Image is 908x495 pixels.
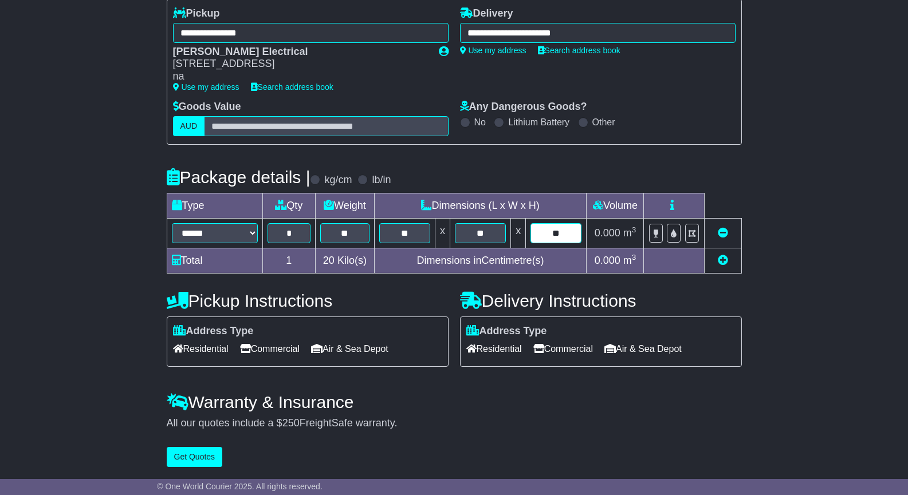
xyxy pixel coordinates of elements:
label: Goods Value [173,101,241,113]
label: lb/in [372,174,391,187]
sup: 3 [632,225,636,234]
h4: Delivery Instructions [460,291,742,310]
a: Use my address [460,46,526,55]
span: m [623,255,636,266]
div: na [173,70,427,83]
span: © One World Courier 2025. All rights reserved. [157,482,323,491]
span: Residential [466,340,522,358]
span: Residential [173,340,229,358]
td: Dimensions (L x W x H) [374,193,587,218]
td: Qty [262,193,316,218]
td: Total [167,248,262,273]
td: x [511,218,526,248]
label: AUD [173,116,205,136]
td: Weight [316,193,375,218]
label: Any Dangerous Goods? [460,101,587,113]
td: Volume [587,193,644,218]
label: Address Type [173,325,254,338]
div: [PERSON_NAME] Electrical [173,46,427,58]
h4: Warranty & Insurance [167,393,742,411]
span: m [623,227,636,239]
span: 0.000 [595,227,620,239]
td: x [435,218,450,248]
h4: Package details | [167,168,310,187]
span: Commercial [533,340,593,358]
label: Address Type [466,325,547,338]
a: Add new item [718,255,728,266]
td: Kilo(s) [316,248,375,273]
span: Air & Sea Depot [311,340,388,358]
label: Pickup [173,7,220,20]
button: Get Quotes [167,447,223,467]
span: Air & Sea Depot [604,340,682,358]
td: 1 [262,248,316,273]
a: Remove this item [718,227,728,239]
span: 250 [282,417,300,429]
label: No [474,117,486,128]
span: 20 [323,255,335,266]
a: Use my address [173,82,239,92]
a: Search address book [251,82,333,92]
sup: 3 [632,253,636,262]
td: Type [167,193,262,218]
label: Lithium Battery [508,117,569,128]
h4: Pickup Instructions [167,291,449,310]
div: [STREET_ADDRESS] [173,58,427,70]
label: Other [592,117,615,128]
span: 0.000 [595,255,620,266]
span: Commercial [240,340,300,358]
a: Search address book [538,46,620,55]
td: Dimensions in Centimetre(s) [374,248,587,273]
label: Delivery [460,7,513,20]
label: kg/cm [324,174,352,187]
div: All our quotes include a $ FreightSafe warranty. [167,417,742,430]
